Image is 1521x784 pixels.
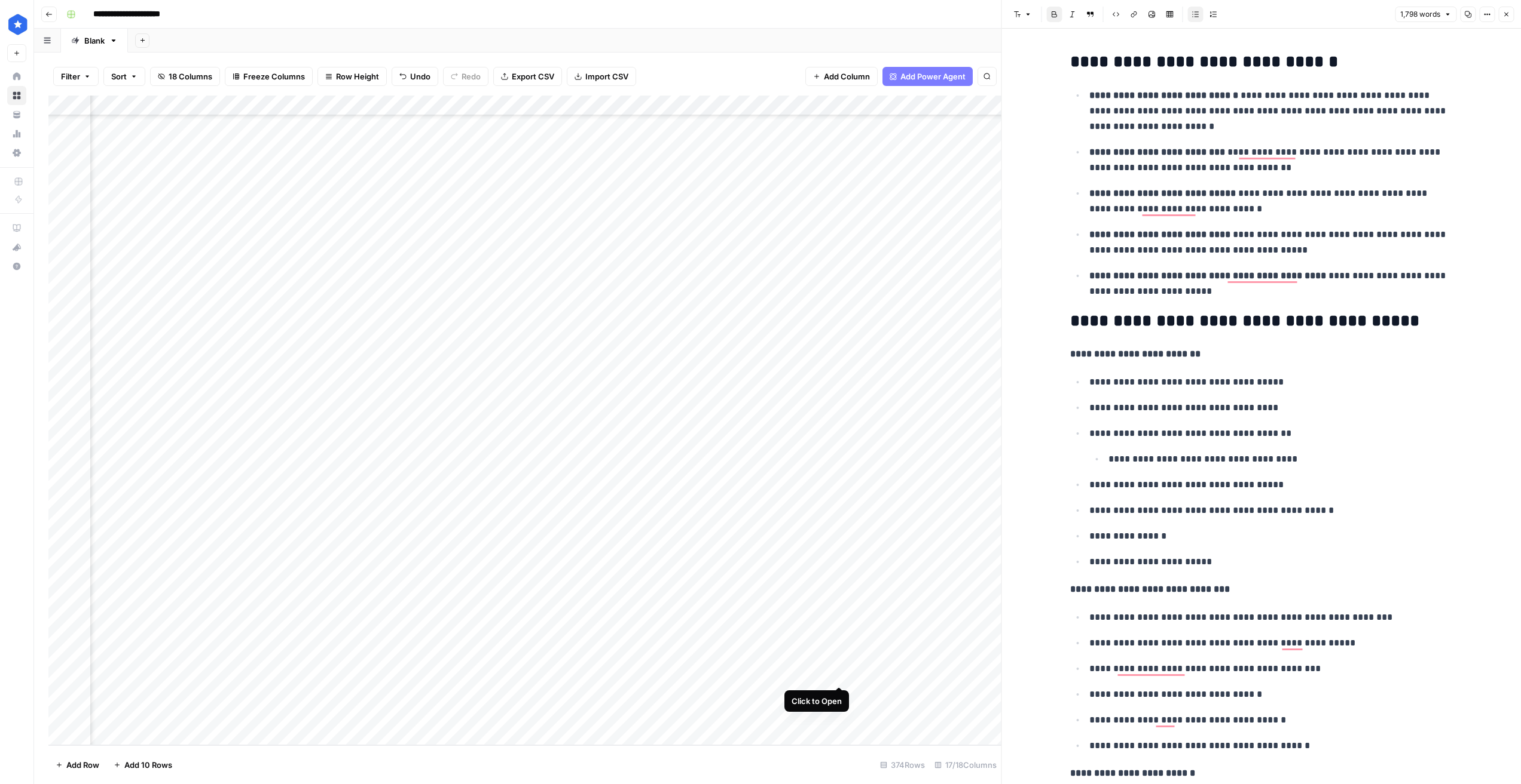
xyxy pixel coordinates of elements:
[7,86,26,105] a: Browse
[61,29,128,53] a: Blank
[66,759,99,771] span: Add Row
[900,70,966,82] span: Add Power Agent
[493,67,562,86] button: Export CSV
[7,67,26,86] a: Home
[150,67,220,86] button: 18 Columns
[169,70,212,82] span: 18 Columns
[7,14,29,35] img: ConsumerAffairs Logo
[7,143,26,162] a: Settings
[824,70,870,82] span: Add Column
[462,70,481,82] span: Redo
[7,238,26,257] button: What's new?
[512,70,554,82] span: Export CSV
[243,70,305,82] span: Freeze Columns
[1395,7,1456,22] button: 1,798 words
[317,67,387,86] button: Row Height
[443,67,488,86] button: Redo
[84,35,105,47] div: Blank
[8,238,26,256] div: What's new?
[336,70,379,82] span: Row Height
[792,695,842,707] div: Click to Open
[106,755,179,774] button: Add 10 Rows
[392,67,438,86] button: Undo
[585,70,628,82] span: Import CSV
[225,67,313,86] button: Freeze Columns
[7,10,26,39] button: Workspace: ConsumerAffairs
[111,70,127,82] span: Sort
[48,755,106,774] button: Add Row
[875,755,930,774] div: 374 Rows
[7,219,26,238] a: AirOps Academy
[124,759,172,771] span: Add 10 Rows
[7,124,26,143] a: Usage
[53,67,99,86] button: Filter
[805,67,878,86] button: Add Column
[930,755,1001,774] div: 17/18 Columns
[1400,9,1440,20] span: 1,798 words
[410,70,430,82] span: Undo
[103,67,145,86] button: Sort
[7,105,26,124] a: Your Data
[882,67,973,86] button: Add Power Agent
[567,67,636,86] button: Import CSV
[61,70,80,82] span: Filter
[7,257,26,276] button: Help + Support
